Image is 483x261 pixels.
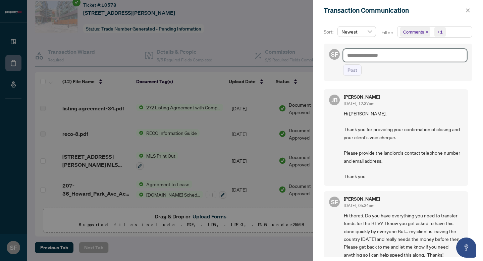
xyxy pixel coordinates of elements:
[344,95,380,99] h5: [PERSON_NAME]
[381,29,394,36] p: Filter:
[341,27,372,37] span: Newest
[331,197,338,207] span: SF
[456,238,476,258] button: Open asap
[425,30,429,34] span: close
[331,95,338,105] span: JB
[344,203,374,208] span: [DATE], 05:34pm
[344,110,463,180] span: Hi [PERSON_NAME], Thank you for providing your confirmation of closing and your client's void che...
[466,8,470,13] span: close
[343,64,362,76] button: Post
[344,101,374,106] span: [DATE], 12:37pm
[437,29,443,35] div: +1
[403,29,424,35] span: Comments
[331,50,338,59] span: SF
[324,28,335,36] p: Sort:
[344,212,463,259] span: Hi there:). Do you have everything you need to transfer funds for the BTV? I know you get asked t...
[344,197,380,201] h5: [PERSON_NAME]
[400,27,430,37] span: Comments
[324,5,464,15] div: Transaction Communication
